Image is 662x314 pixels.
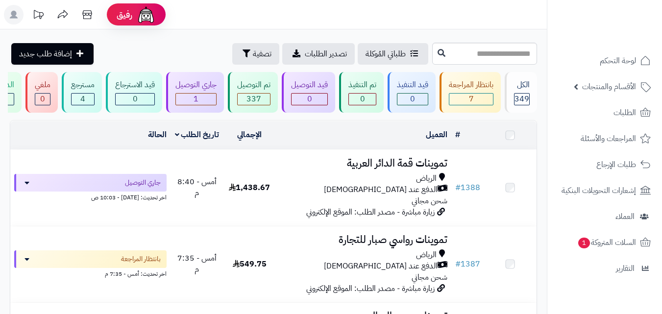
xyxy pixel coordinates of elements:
div: 1 [176,94,216,105]
h3: تموينات رواسي صبار للتجارة [280,234,447,245]
div: تم التنفيذ [348,79,376,91]
span: رفيق [117,9,132,21]
span: الرياض [416,249,437,261]
a: قيد الاسترجاع 0 [104,72,164,113]
span: الدفع عند [DEMOGRAPHIC_DATA] [324,184,438,195]
div: قيد التوصيل [291,79,328,91]
span: طلبات الإرجاع [596,158,636,171]
span: 349 [515,93,529,105]
span: شحن مجاني [412,195,447,207]
a: الإجمالي [237,129,262,141]
img: logo-2.png [595,14,653,34]
button: تصفية [232,43,279,65]
a: السلات المتروكة1 [553,231,656,254]
a: تم التنفيذ 0 [337,72,386,113]
span: 0 [133,93,138,105]
a: تحديثات المنصة [26,5,50,27]
span: زيارة مباشرة - مصدر الطلب: الموقع الإلكتروني [306,206,435,218]
a: جاري التوصيل 1 [164,72,226,113]
div: قيد الاسترجاع [115,79,155,91]
div: اخر تحديث: أمس - 7:35 م [14,268,167,278]
span: 0 [410,93,415,105]
div: اخر تحديث: [DATE] - 10:03 ص [14,192,167,202]
a: العملاء [553,205,656,228]
div: 4 [72,94,94,105]
a: قيد التوصيل 0 [280,72,337,113]
a: بانتظار المراجعة 7 [438,72,503,113]
div: قيد التنفيذ [397,79,428,91]
span: أمس - 7:35 م [177,252,217,275]
span: الرياض [416,173,437,184]
span: تصفية [253,48,271,60]
span: 1,438.67 [229,182,270,193]
span: المراجعات والأسئلة [581,132,636,145]
div: الكل [514,79,530,91]
a: #1388 [455,182,480,193]
a: تم التوصيل 337 [226,72,280,113]
span: # [455,182,461,193]
span: 0 [307,93,312,105]
div: بانتظار المراجعة [449,79,493,91]
span: التقارير [616,262,635,275]
span: زيارة مباشرة - مصدر الطلب: الموقع الإلكتروني [306,283,435,294]
span: الأقسام والمنتجات [582,80,636,94]
a: مسترجع 4 [60,72,104,113]
span: 7 [469,93,474,105]
a: التقارير [553,257,656,280]
span: 549.75 [233,258,267,270]
span: 1 [578,237,590,249]
a: ملغي 0 [24,72,60,113]
img: ai-face.png [136,5,156,24]
span: 4 [80,93,85,105]
a: قيد التنفيذ 0 [386,72,438,113]
a: العميل [426,129,447,141]
span: العملاء [615,210,635,223]
span: إضافة طلب جديد [19,48,72,60]
span: بانتظار المراجعة [121,254,161,264]
a: الطلبات [553,101,656,124]
a: تصدير الطلبات [282,43,355,65]
a: طلبات الإرجاع [553,153,656,176]
span: # [455,258,461,270]
a: الحالة [148,129,167,141]
span: أمس - 8:40 م [177,176,217,199]
span: الطلبات [613,106,636,120]
a: إضافة طلب جديد [11,43,94,65]
span: جاري التوصيل [125,178,161,188]
div: 0 [349,94,376,105]
span: 0 [40,93,45,105]
div: مسترجع [71,79,95,91]
span: طلباتي المُوكلة [366,48,406,60]
div: 0 [292,94,327,105]
span: الدفع عند [DEMOGRAPHIC_DATA] [324,261,438,272]
div: تم التوصيل [237,79,270,91]
span: 0 [360,93,365,105]
a: #1387 [455,258,480,270]
a: تاريخ الطلب [175,129,220,141]
a: لوحة التحكم [553,49,656,72]
a: المراجعات والأسئلة [553,127,656,150]
span: 1 [194,93,198,105]
a: # [455,129,460,141]
span: شحن مجاني [412,271,447,283]
span: لوحة التحكم [600,54,636,68]
span: إشعارات التحويلات البنكية [562,184,636,197]
div: 0 [397,94,428,105]
div: ملغي [35,79,50,91]
h3: تموينات قمة الدائر العربية [280,158,447,169]
a: طلباتي المُوكلة [358,43,428,65]
div: 0 [35,94,50,105]
div: 7 [449,94,493,105]
a: الكل349 [503,72,539,113]
div: جاري التوصيل [175,79,217,91]
span: السلات المتروكة [577,236,636,249]
div: 337 [238,94,270,105]
a: إشعارات التحويلات البنكية [553,179,656,202]
div: 0 [116,94,154,105]
span: تصدير الطلبات [305,48,347,60]
span: 337 [246,93,261,105]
